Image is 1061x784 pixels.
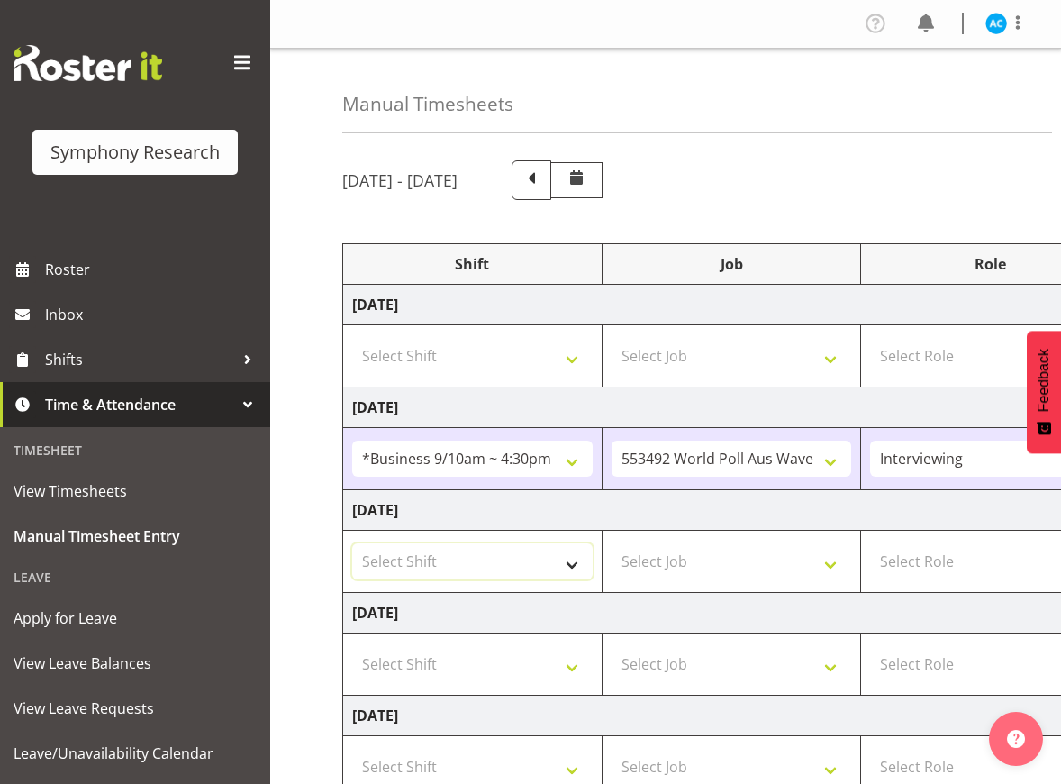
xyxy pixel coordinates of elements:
[5,731,266,776] a: Leave/Unavailability Calendar
[5,596,266,641] a: Apply for Leave
[14,740,257,767] span: Leave/Unavailability Calendar
[985,13,1007,34] img: abbey-craib10174.jpg
[352,253,593,275] div: Shift
[45,301,261,328] span: Inbox
[45,391,234,418] span: Time & Attendance
[612,253,852,275] div: Job
[14,605,257,632] span: Apply for Leave
[5,559,266,596] div: Leave
[342,94,513,114] h4: Manual Timesheets
[5,686,266,731] a: View Leave Requests
[45,346,234,373] span: Shifts
[14,695,257,722] span: View Leave Requests
[5,514,266,559] a: Manual Timesheet Entry
[5,432,266,469] div: Timesheet
[14,478,257,505] span: View Timesheets
[5,469,266,514] a: View Timesheets
[14,650,257,677] span: View Leave Balances
[14,45,162,81] img: Rosterit website logo
[45,256,261,283] span: Roster
[1036,349,1052,412] span: Feedback
[50,139,220,166] div: Symphony Research
[5,641,266,686] a: View Leave Balances
[1027,331,1061,453] button: Feedback - Show survey
[1007,730,1025,748] img: help-xxl-2.png
[14,523,257,550] span: Manual Timesheet Entry
[342,170,458,190] h5: [DATE] - [DATE]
